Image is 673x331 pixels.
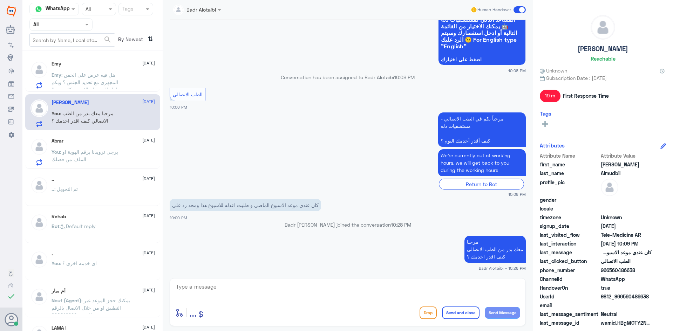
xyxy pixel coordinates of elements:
span: 9812_966560486638 [601,293,652,300]
span: last_name [540,170,599,177]
h6: Tags [540,110,551,117]
span: 2 [601,275,652,283]
button: search [103,34,112,46]
p: 13/9/2025, 10:09 PM [170,199,321,211]
span: Unknown [601,214,652,221]
span: 10:08 PM [394,74,415,80]
span: null [601,302,652,309]
span: 10:28 PM [391,222,411,228]
span: [DATE] [142,213,155,219]
span: الطب الاتصالي [173,91,203,97]
span: true [601,284,652,291]
span: Unknown [540,67,567,74]
span: ChannelId [540,275,599,283]
h5: [PERSON_NAME] [578,45,628,53]
span: last_visited_flow [540,231,599,239]
span: First Response Time [563,92,609,99]
img: defaultAdmin.png [30,251,48,268]
span: timezone [540,214,599,221]
span: 10:08 PM [508,191,526,197]
span: : يرجى تزويدنا برقم الهوية او الملف من فضلك [52,149,118,162]
button: Drop [420,306,437,319]
span: 0 [601,310,652,318]
img: defaultAdmin.png [30,138,48,156]
span: كان عندي موعد الاسبوع الماضي و طلبت اعدله للاسبوع هذا ومحد رد علي [601,249,652,256]
span: gender [540,196,599,204]
img: defaultAdmin.png [30,177,48,194]
button: ... [189,305,197,320]
span: Emy [52,72,61,78]
span: You [52,260,60,266]
span: [DATE] [142,60,155,66]
span: 2025-09-13T19:09:28.861Z [601,240,652,247]
h6: Reachable [591,55,616,62]
span: first_name [540,161,599,168]
span: 10:09 PM [170,215,187,220]
span: ... [189,306,197,319]
span: .. [52,186,54,192]
span: last_message [540,249,599,256]
span: Abdullah [601,161,652,168]
p: 13/9/2025, 10:08 PM [438,112,526,147]
img: defaultAdmin.png [601,179,618,196]
span: : هل فيه عرض على الحقن المجهري مع تحديد الجنس ؟ وبكم شامل التنشيط والادويه وكل شي ؟ [52,72,122,92]
h5: LAMA ! [52,325,67,331]
img: defaultAdmin.png [30,99,48,117]
span: [DATE] [142,287,155,293]
span: wamid.HBgMOTY2NTYwNDg2NjM4FQIAEhgUM0E0QjQxRURGRTMzRTY0MEE2RTQA [601,319,652,326]
span: سعداء بتواجدك معنا اليوم 👋 أنا المساعد الذكي لمستشفيات دله 🤖 يمكنك الاختيار من القائمة التالية أو... [441,9,523,49]
img: defaultAdmin.png [30,61,48,78]
span: UserId [540,293,599,300]
span: 19 m [540,90,560,102]
img: whatsapp.png [33,4,44,14]
span: : يمكنك حجز الموعد عبر التطبيق او من خلال الاتصال بالرقم الموحد 920012222 [52,297,130,318]
div: Tags [121,5,134,14]
span: Nouf (Agent) [52,297,81,303]
h5: Abrar [52,138,63,144]
span: [DATE] [142,250,155,256]
span: HandoverOn [540,284,599,291]
p: 13/9/2025, 10:08 PM [438,149,526,176]
span: phone_number [540,267,599,274]
input: Search by Name, Local etc… [30,34,115,46]
h5: Abdullah Almudbil [52,99,89,105]
h5: . [52,251,53,257]
img: defaultAdmin.png [591,15,615,39]
span: 2025-09-13T19:08:12.415Z [601,222,652,230]
span: Almudbil [601,170,652,177]
span: null [601,205,652,212]
p: Conversation has been assigned to Badr Alotaibi [170,74,526,81]
span: last_message_sentiment [540,310,599,318]
p: 13/9/2025, 10:28 PM [464,236,526,263]
img: defaultAdmin.png [30,288,48,305]
span: : Default reply [60,223,96,229]
span: الطب الاتصالي [601,257,652,265]
span: Subscription Date : [DATE] [540,74,666,82]
span: locale [540,205,599,212]
img: defaultAdmin.png [30,214,48,231]
h5: Rehab [52,214,66,220]
span: Badr Alotaibi - 10:28 PM [479,265,526,271]
span: [DATE] [142,137,155,143]
span: Bot [52,223,60,229]
h5: .. [52,177,54,182]
i: check [7,292,15,301]
i: ⇅ [148,33,153,45]
span: Human Handover [477,7,511,13]
span: اضغط على اختيارك [441,57,523,62]
span: [DATE] [142,175,155,182]
button: Avatar [5,313,18,326]
span: null [601,196,652,204]
div: Return to Bot [439,179,524,189]
h5: أم ميار [52,288,66,294]
span: email [540,302,599,309]
p: Badr [PERSON_NAME] joined the conversation [170,221,526,228]
span: profile_pic [540,179,599,195]
h6: Attributes [540,142,565,149]
span: : تم التحويل [54,186,78,192]
span: 10:08 PM [508,68,526,74]
span: 10:08 PM [170,105,187,109]
span: [DATE] [142,98,155,105]
span: By Newest [115,33,145,47]
h5: Emy [52,61,61,67]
